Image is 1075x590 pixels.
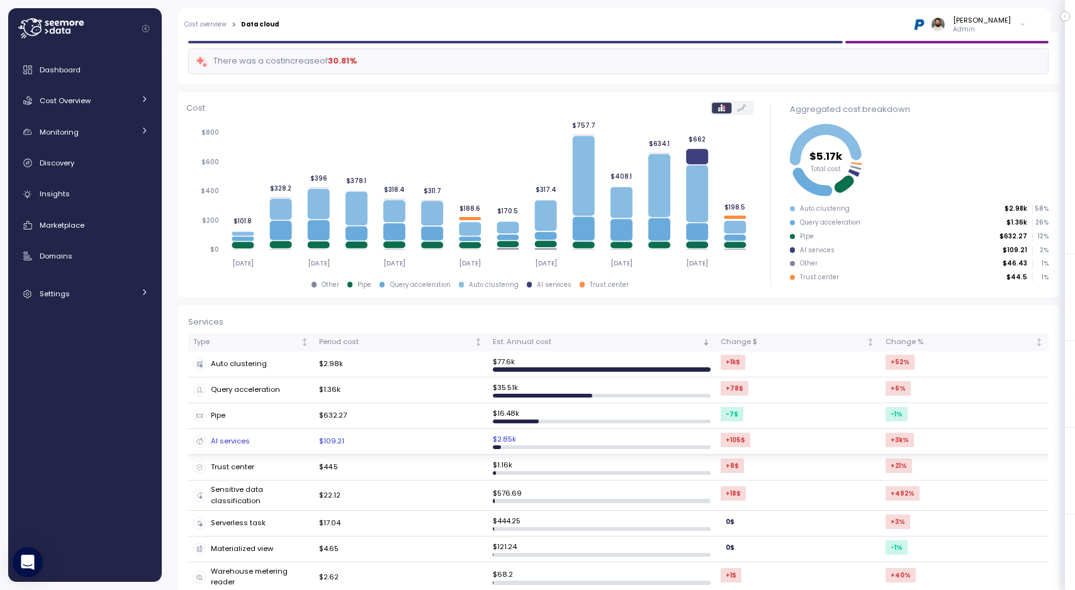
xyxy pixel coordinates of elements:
button: Collapse navigation [138,24,154,33]
td: $632.27 [314,403,488,429]
tspan: $170.5 [497,208,518,216]
tspan: $311.7 [424,187,441,195]
tspan: [DATE] [308,259,330,267]
p: Admin [953,25,1011,34]
div: There was a cost increase of [195,54,357,69]
div: -7 $ [721,407,743,421]
td: $17.04 [314,511,488,537]
div: Sensitive data classification [193,484,309,506]
tspan: $400 [201,187,219,196]
p: 26 % [1033,218,1048,227]
td: $22.12 [314,481,488,511]
div: +1 $ [721,568,741,582]
tspan: $800 [201,129,219,137]
th: Change %Not sorted [880,333,1048,352]
div: Auto clustering [469,281,519,289]
div: Other [322,281,339,289]
div: +3 % [886,515,910,529]
tspan: [DATE] [686,259,708,267]
th: Est. Annual costSorted descending [488,333,716,352]
tspan: $378.1 [346,177,366,185]
a: Dashboard [13,57,157,82]
div: +1k $ [721,355,745,369]
th: Change $Not sorted [716,333,881,352]
a: Domains [13,243,157,269]
div: +78 $ [721,381,748,396]
td: $1.36k [314,377,488,403]
a: Cost Overview [13,88,157,113]
div: Warehouse metering reader [193,566,309,588]
tspan: $188.6 [459,204,480,213]
tspan: [DATE] [383,259,405,267]
td: $ 1.16k [488,455,716,481]
td: $44.5 [314,455,488,481]
span: Marketplace [40,220,84,230]
tspan: $317.4 [536,186,556,194]
div: +40 % [886,568,916,582]
div: Pipe [800,232,814,241]
tspan: $408.1 [611,172,633,181]
div: AI services [193,435,309,448]
div: [PERSON_NAME] [953,15,1011,25]
tspan: $600 [201,158,219,166]
tspan: $396 [310,174,327,182]
p: $46.43 [1003,259,1027,268]
span: Settings [40,289,70,299]
div: +3k % [886,433,914,447]
p: 2 % [1033,246,1048,255]
span: Insights [40,189,70,199]
div: Trust center [800,273,839,282]
div: Pipe [193,409,309,422]
div: Not sorted [1035,338,1044,347]
div: Trust center [193,461,309,474]
a: Marketplace [13,213,157,238]
div: +8 $ [721,459,744,473]
div: AI services [537,281,571,289]
tspan: $662 [689,135,706,143]
th: TypeNot sorted [188,333,314,352]
tspan: $328.2 [270,184,291,192]
div: Change $ [721,337,864,348]
div: Auto clustering [800,204,850,213]
p: $632.27 [999,232,1027,241]
div: Period cost [319,337,472,348]
div: Auto clustering [193,358,309,370]
a: Settings [13,281,157,306]
div: Change % [886,337,1033,348]
div: Sorted descending [702,338,711,347]
p: $1.36k [1006,218,1027,227]
td: $109.21 [314,429,488,455]
div: Open Intercom Messenger [13,547,43,577]
span: Monitoring [40,127,79,137]
tspan: $198.5 [725,203,746,211]
p: 58 % [1033,204,1048,213]
div: Aggregated cost breakdown [790,103,1049,116]
div: +492 % [886,486,920,501]
td: $ 2.85k [488,429,716,455]
span: Dashboard [40,65,81,75]
p: 1 % [1033,273,1048,282]
p: $44.5 [1006,273,1027,282]
td: $4.65 [314,537,488,562]
tspan: [DATE] [232,259,254,267]
div: +52 % [886,355,915,369]
p: $109.21 [1003,246,1027,255]
td: $ 121.24 [488,537,716,562]
td: $ 444.25 [488,511,716,537]
tspan: $0 [210,246,219,254]
div: 30.81 % [328,55,357,67]
div: +105 $ [721,433,750,447]
tspan: $757.7 [572,121,595,130]
div: Services [188,316,1049,328]
div: -1 % [886,407,908,421]
div: +18 $ [721,486,746,501]
tspan: Total cost [811,165,841,173]
td: $ 576.69 [488,481,716,511]
div: Materialized view [193,543,309,555]
td: $2.98k [314,352,488,377]
p: Cost [186,102,205,114]
div: +21 % [886,459,912,473]
span: Cost Overview [40,96,91,106]
div: +6 % [886,381,911,396]
div: Other [800,259,818,268]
